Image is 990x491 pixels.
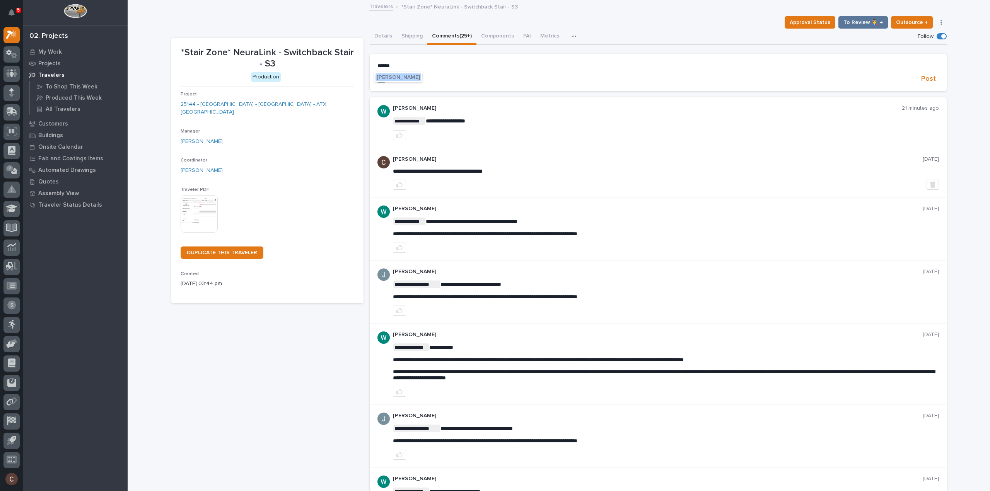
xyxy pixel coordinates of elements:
p: Fab and Coatings Items [38,155,103,162]
p: My Work [38,49,62,56]
p: To Shop This Week [46,83,97,90]
span: Approval Status [790,18,830,27]
a: My Work [23,46,128,58]
a: Travelers [23,69,128,81]
button: Components [476,29,519,45]
p: Assembly View [38,190,79,197]
p: [PERSON_NAME] [393,331,923,338]
p: Traveler Status Details [38,202,102,209]
a: To Shop This Week [30,81,128,92]
p: Customers [38,121,68,127]
button: users-avatar [3,471,20,487]
p: [DATE] [923,476,939,482]
button: Comments (25+) [427,29,476,45]
button: Approval Status [785,16,835,29]
p: 21 minutes ago [902,105,939,112]
span: To Review 👨‍🏭 → [843,18,883,27]
p: Onsite Calendar [38,144,83,151]
button: like this post [393,180,406,190]
button: like this post [393,243,406,253]
button: Shipping [397,29,427,45]
div: Production [251,72,281,82]
span: Post [921,75,936,83]
button: like this post [393,130,406,140]
a: DUPLICATE THIS TRAVELER [181,246,263,259]
p: All Travelers [46,106,80,113]
button: Post [918,75,939,83]
img: Workspace Logo [64,4,87,18]
p: Produced This Week [46,95,102,102]
p: Projects [38,60,61,67]
img: AATXAJw4slNr5ea0WduZQVIpKGhdapBAGQ9xVsOeEvl5=s96-c [377,105,390,117]
button: To Review 👨‍🏭 → [838,16,888,29]
a: Customers [23,118,128,129]
p: Automated Drawings [38,167,96,174]
p: Buildings [38,132,63,139]
a: Traveler Status Details [23,199,128,211]
img: AATXAJw4slNr5ea0WduZQVIpKGhdapBAGQ9xVsOeEvl5=s96-c [377,331,390,344]
button: Notifications [3,5,20,21]
button: [PERSON_NAME] [376,73,421,81]
img: AATXAJw4slNr5ea0WduZQVIpKGhdapBAGQ9xVsOeEvl5=s96-c [377,476,390,488]
button: like this post [393,306,406,316]
img: AATXAJw4slNr5ea0WduZQVIpKGhdapBAGQ9xVsOeEvl5=s96-c [377,206,390,218]
a: Quotes [23,176,128,187]
p: [PERSON_NAME] [393,156,923,163]
span: Traveler PDF [181,187,209,192]
a: Travelers [369,2,393,10]
p: [DATE] [923,156,939,163]
p: [PERSON_NAME] [393,413,923,419]
a: Onsite Calendar [23,141,128,153]
span: Created [181,272,199,276]
span: [PERSON_NAME] [377,75,420,80]
p: [PERSON_NAME] [393,105,902,112]
button: like this post [393,387,406,397]
button: Details [370,29,397,45]
p: [DATE] 03:44 pm [181,280,354,288]
img: ACg8ocIJHU6JEmo4GV-3KL6HuSvSpWhSGqG5DdxF6tKpN6m2=s96-c [377,413,390,425]
p: [PERSON_NAME] [393,206,923,212]
a: Buildings [23,129,128,141]
button: Delete post [927,180,939,190]
a: 25144 - [GEOGRAPHIC_DATA] - [GEOGRAPHIC_DATA] - ATX [GEOGRAPHIC_DATA] [181,100,354,117]
p: [DATE] [923,331,939,338]
div: 02. Projects [29,32,68,41]
p: [PERSON_NAME] [393,476,923,482]
a: Produced This Week [30,92,128,103]
a: Automated Drawings [23,164,128,176]
a: [PERSON_NAME] [181,166,223,175]
p: 5 [17,7,20,13]
p: [DATE] [923,268,939,275]
p: *Stair Zone* NeuraLink - Switchback Stair - S3 [181,47,354,70]
p: Quotes [38,178,59,185]
img: ACg8ocIJHU6JEmo4GV-3KL6HuSvSpWhSGqG5DdxF6tKpN6m2=s96-c [377,268,390,281]
a: Assembly View [23,187,128,199]
p: [DATE] [923,206,939,212]
a: Fab and Coatings Items [23,153,128,164]
span: Coordinator [181,158,207,163]
button: Metrics [536,29,564,45]
button: FAI [519,29,536,45]
span: Outsource ↑ [896,18,928,27]
a: All Travelers [30,104,128,114]
p: Follow [918,33,934,40]
span: Manager [181,129,200,134]
button: Outsource ↑ [891,16,933,29]
p: Travelers [38,72,65,79]
p: *Stair Zone* NeuraLink - Switchback Stair - S3 [401,2,518,10]
a: Projects [23,58,128,69]
p: [PERSON_NAME] [393,268,923,275]
div: Notifications5 [10,9,20,22]
a: [PERSON_NAME] [181,138,223,146]
span: Project [181,92,197,97]
p: [DATE] [923,413,939,419]
img: AGNmyxaji213nCK4JzPdPN3H3CMBhXDSA2tJ_sy3UIa5=s96-c [377,156,390,168]
button: like this post [393,450,406,460]
span: DUPLICATE THIS TRAVELER [187,250,257,255]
